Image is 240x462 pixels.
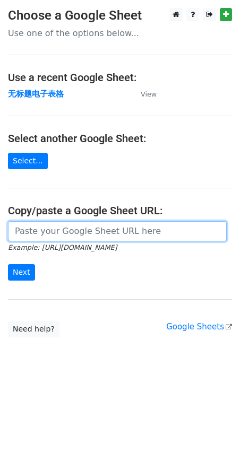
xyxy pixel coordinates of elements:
[187,411,240,462] div: 聊天小组件
[8,221,227,241] input: Paste your Google Sheet URL here
[187,411,240,462] iframe: Chat Widget
[8,264,35,281] input: Next
[8,243,117,251] small: Example: [URL][DOMAIN_NAME]
[8,204,232,217] h4: Copy/paste a Google Sheet URL:
[8,89,64,99] a: 无标题电子表格
[8,28,232,39] p: Use one of the options below...
[130,89,157,99] a: View
[8,153,48,169] a: Select...
[141,90,157,98] small: View
[8,132,232,145] h4: Select another Google Sheet:
[8,8,232,23] h3: Choose a Google Sheet
[8,321,59,337] a: Need help?
[8,71,232,84] h4: Use a recent Google Sheet:
[166,322,232,332] a: Google Sheets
